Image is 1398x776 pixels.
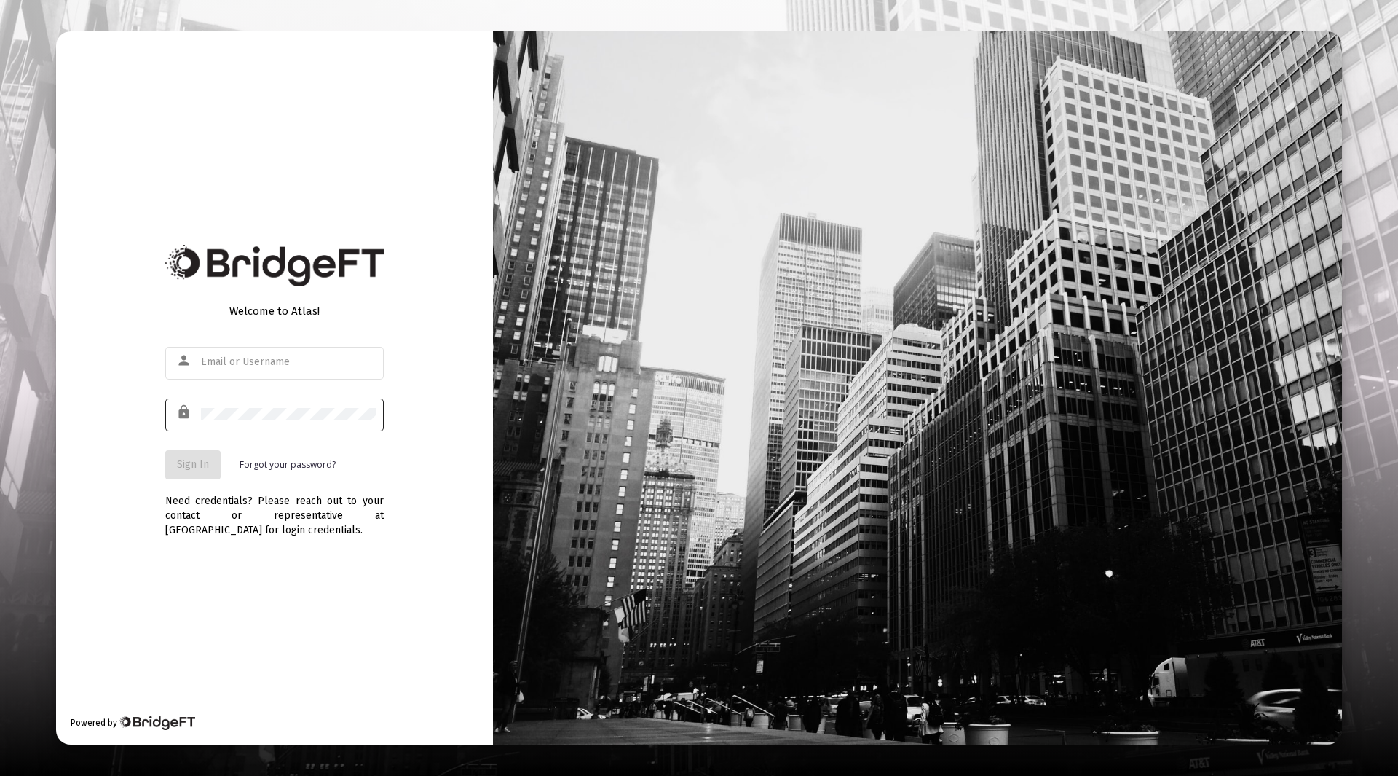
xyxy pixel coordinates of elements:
img: Bridge Financial Technology Logo [119,716,195,730]
a: Forgot your password? [240,458,336,472]
img: Bridge Financial Technology Logo [165,245,384,286]
mat-icon: person [176,352,194,369]
div: Need credentials? Please reach out to your contact or representative at [GEOGRAPHIC_DATA] for log... [165,479,384,538]
span: Sign In [177,458,209,471]
mat-icon: lock [176,404,194,421]
div: Powered by [71,716,195,730]
button: Sign In [165,450,221,479]
input: Email or Username [201,356,376,368]
div: Welcome to Atlas! [165,304,384,318]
